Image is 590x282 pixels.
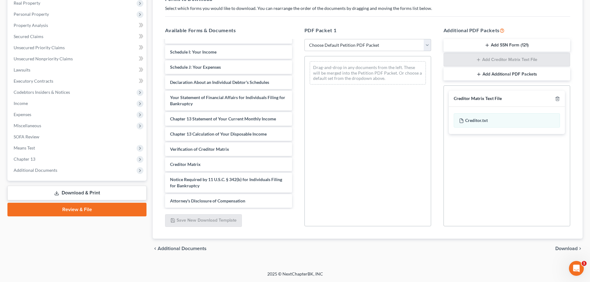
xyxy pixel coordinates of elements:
[9,64,146,76] a: Lawsuits
[14,101,28,106] span: Income
[9,76,146,87] a: Executory Contracts
[170,34,225,39] span: Schedule H: Your Codebtors
[14,156,35,162] span: Chapter 13
[170,177,282,188] span: Notice Required by 11 U.S.C. § 342(b) for Individuals Filing for Bankruptcy
[14,45,65,50] span: Unsecured Priority Claims
[444,39,570,52] button: Add SSN Form (121)
[454,96,502,102] div: Creditor Matrix Text File
[14,34,43,39] span: Secured Claims
[444,27,570,34] h5: Additional PDF Packets
[14,67,30,72] span: Lawsuits
[555,246,583,251] button: Download chevron_right
[9,131,146,142] a: SOFA Review
[14,145,35,150] span: Means Test
[170,64,221,70] span: Schedule J: Your Expenses
[14,134,39,139] span: SOFA Review
[170,95,285,106] span: Your Statement of Financial Affairs for Individuals Filing for Bankruptcy
[578,246,583,251] i: chevron_right
[569,261,584,276] iframe: Intercom live chat
[14,167,57,173] span: Additional Documents
[153,246,207,251] a: chevron_left Additional Documents
[7,203,146,216] a: Review & File
[170,131,267,137] span: Chapter 13 Calculation of Your Disposable Income
[165,27,292,34] h5: Available Forms & Documents
[170,146,229,152] span: Verification of Creditor Matrix
[7,186,146,200] a: Download & Print
[454,113,560,128] div: Creditor.txt
[14,23,48,28] span: Property Analysis
[170,116,276,121] span: Chapter 13 Statement of Your Current Monthly Income
[14,0,40,6] span: Real Property
[310,61,426,85] div: Drag-and-drop in any documents from the left. These will be merged into the Petition PDF Packet. ...
[170,49,216,54] span: Schedule I: Your Income
[9,42,146,53] a: Unsecured Priority Claims
[158,246,207,251] span: Additional Documents
[170,162,201,167] span: Creditor Matrix
[170,80,269,85] span: Declaration About an Individual Debtor's Schedules
[444,68,570,81] button: Add Additional PDF Packets
[119,271,472,282] div: 2025 © NextChapterBK, INC
[165,5,570,11] p: Select which forms you would like to download. You can rearrange the order of the documents by dr...
[582,261,587,266] span: 1
[555,246,578,251] span: Download
[14,123,41,128] span: Miscellaneous
[153,246,158,251] i: chevron_left
[14,11,49,17] span: Personal Property
[9,53,146,64] a: Unsecured Nonpriority Claims
[14,112,31,117] span: Expenses
[444,53,570,67] button: Add Creditor Matrix Text File
[170,198,245,203] span: Attorney's Disclosure of Compensation
[14,89,70,95] span: Codebtors Insiders & Notices
[9,20,146,31] a: Property Analysis
[14,78,53,84] span: Executory Contracts
[304,27,431,34] h5: PDF Packet 1
[9,31,146,42] a: Secured Claims
[165,214,242,227] button: Save New Download Template
[14,56,73,61] span: Unsecured Nonpriority Claims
